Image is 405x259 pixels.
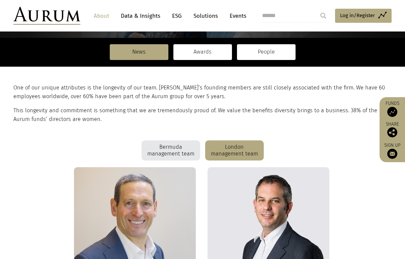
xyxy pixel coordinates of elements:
a: Log in/Register [335,9,392,23]
a: News [110,44,168,60]
input: Submit [317,9,330,22]
img: Sign up to our newsletter [387,149,397,159]
a: Awards [173,44,232,60]
img: Share this post [387,127,397,137]
a: Events [226,10,246,22]
p: One of our unique attributes is the longevity of our team. [PERSON_NAME]’s founding members are s... [13,83,390,101]
a: About [90,10,112,22]
a: Funds [383,101,402,117]
a: ESG [169,10,185,22]
div: Bermuda management team [142,140,200,160]
div: London management team [205,140,264,160]
div: Share [383,122,402,137]
a: Sign up [383,142,402,159]
a: Data & Insights [117,10,164,22]
span: Log in/Register [340,11,375,19]
p: This longevity and commitment is something that we are tremendously proud of. We value the benefi... [13,106,390,124]
img: Aurum [13,7,80,25]
img: Access Funds [387,107,397,117]
a: Solutions [190,10,221,22]
a: People [237,44,296,60]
